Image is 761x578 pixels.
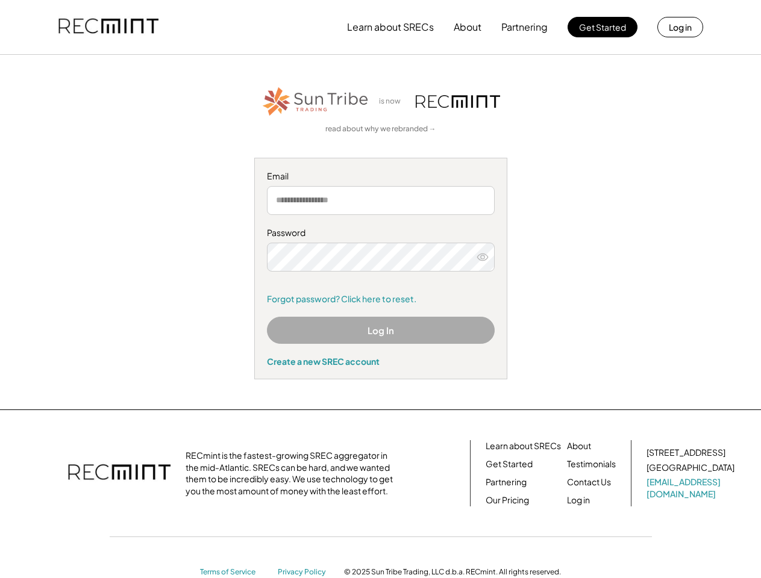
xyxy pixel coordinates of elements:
[501,15,548,39] button: Partnering
[567,440,591,452] a: About
[267,170,495,182] div: Email
[58,7,158,48] img: recmint-logotype%403x.png
[567,458,616,470] a: Testimonials
[416,95,500,108] img: recmint-logotype%403x.png
[486,458,533,470] a: Get Started
[267,227,495,239] div: Password
[267,293,495,305] a: Forgot password? Click here to reset.
[267,317,495,344] button: Log In
[657,17,703,37] button: Log in
[567,494,590,506] a: Log in
[647,462,734,474] div: [GEOGRAPHIC_DATA]
[278,567,332,577] a: Privacy Policy
[567,476,611,488] a: Contact Us
[486,440,561,452] a: Learn about SRECs
[347,15,434,39] button: Learn about SRECs
[568,17,637,37] button: Get Started
[376,96,410,107] div: is now
[647,476,737,500] a: [EMAIL_ADDRESS][DOMAIN_NAME]
[325,124,436,134] a: read about why we rebranded →
[186,450,399,497] div: RECmint is the fastest-growing SREC aggregator in the mid-Atlantic. SRECs can be hard, and we wan...
[454,15,481,39] button: About
[261,85,370,118] img: STT_Horizontal_Logo%2B-%2BColor.png
[486,476,527,488] a: Partnering
[344,567,561,577] div: © 2025 Sun Tribe Trading, LLC d.b.a. RECmint. All rights reserved.
[486,494,529,506] a: Our Pricing
[267,356,495,367] div: Create a new SREC account
[68,452,171,494] img: recmint-logotype%403x.png
[200,567,266,577] a: Terms of Service
[647,447,725,459] div: [STREET_ADDRESS]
